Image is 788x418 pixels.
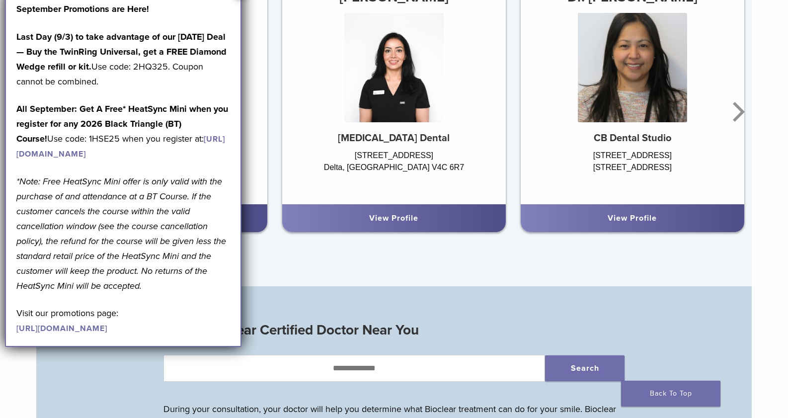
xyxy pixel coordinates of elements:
[282,150,506,194] div: [STREET_ADDRESS] Delta, [GEOGRAPHIC_DATA] V4C 6R7
[578,13,687,122] img: Dr. Caroline Binuhe
[16,176,226,291] em: *Note: Free HeatSync Mini offer is only valid with the purchase of and attendance at a BT Course....
[594,132,671,144] strong: CB Dental Studio
[16,29,230,89] p: Use code: 2HQ325. Coupon cannot be combined.
[16,103,228,144] strong: All September: Get A Free* HeatSync Mini when you register for any 2026 Black Triangle (BT) Course!
[727,82,747,142] button: Next
[369,213,418,223] a: View Profile
[16,101,230,161] p: Use code: 1HSE25 when you register at:
[521,150,744,194] div: [STREET_ADDRESS] [STREET_ADDRESS]
[163,318,625,342] h3: Find a Bioclear Certified Doctor Near You
[338,132,450,144] strong: [MEDICAL_DATA] Dental
[16,324,107,334] a: [URL][DOMAIN_NAME]
[545,355,625,381] button: Search
[344,13,444,122] img: Dr. Banita Mann
[621,381,720,407] a: Back To Top
[608,213,657,223] a: View Profile
[16,3,149,14] strong: September Promotions are Here!
[16,31,227,72] strong: Last Day (9/3) to take advantage of our [DATE] Deal — Buy the TwinRing Universal, get a FREE Diam...
[16,306,230,335] p: Visit our promotions page:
